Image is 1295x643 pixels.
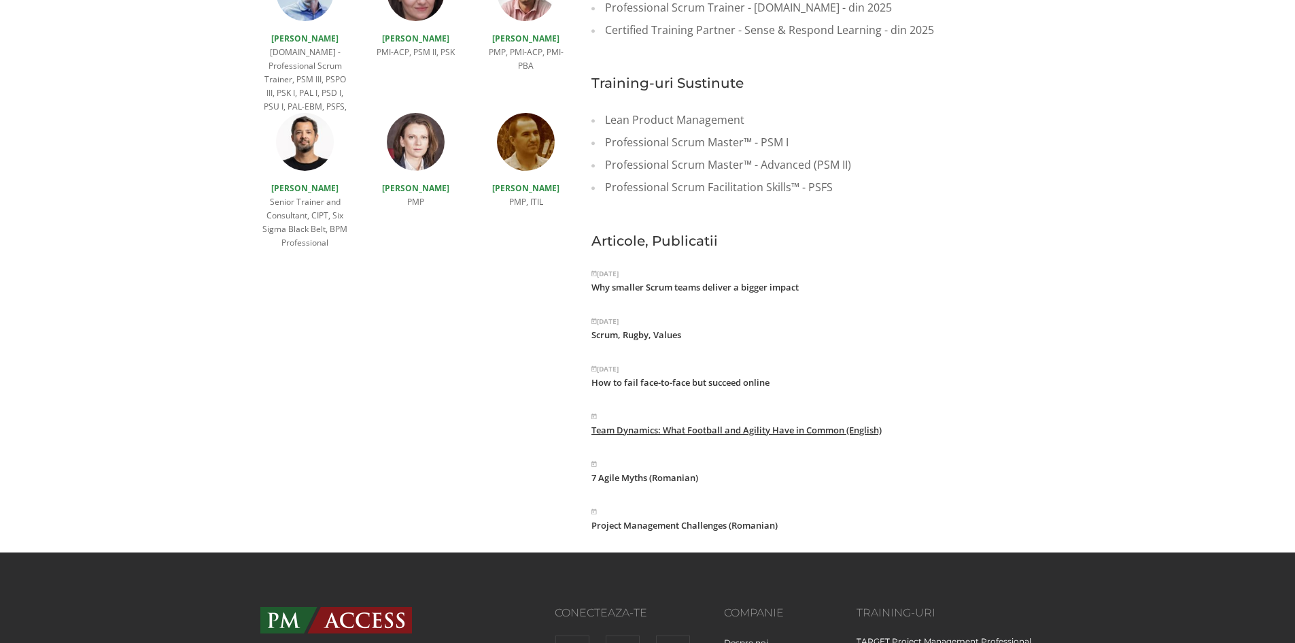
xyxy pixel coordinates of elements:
p: [DOMAIN_NAME] - Professional Scrum Trainer, PSM III, PSPO III, PSK I, PAL I, PSD I, PSU I, PAL-EB... [260,46,350,127]
li: Certified Training Partner - Sense & Respond Learning - din 2025 [591,19,1035,42]
p: [DATE] [591,362,1035,376]
img: PMAccess [260,607,412,633]
a: How to fail face-to-face but succeed online [591,376,770,389]
a: Project Management Challenges (Romanian) [591,519,778,531]
h3: Training-uri [857,607,1035,619]
a: Team Dynamics: What Football and Agility Have in Common (English) [591,424,882,436]
p: PMP [370,195,460,209]
p: PMP, PMI-ACP, PMI-PBA [481,46,570,73]
a: [PERSON_NAME] [382,182,449,194]
a: [PERSON_NAME] [271,182,339,194]
p: PMP, ITIL [481,195,570,209]
p: Senior Trainer and Consultant, CIPT, Six Sigma Black Belt, BPM Professional [260,195,350,250]
a: [PERSON_NAME] [492,182,559,194]
a: Professional Scrum Facilitation Skills™ - PSFS [605,180,833,195]
h3: Conecteaza-te [459,607,647,619]
img: Adina Dinut [387,113,445,171]
p: PMI-ACP, PSM II, PSK [370,46,460,59]
a: [PERSON_NAME] [271,33,339,44]
a: Why smaller Scrum teams deliver a bigger impact [591,281,799,293]
p: Training-uri Sustinute [591,75,1035,92]
a: Professional Scrum Master™ - PSM I [605,135,789,150]
a: [PERSON_NAME] [492,33,559,44]
h3: Companie [724,607,836,619]
p: Articole, Publicatii [591,233,1035,250]
a: Professional Scrum Master™ - Advanced (PSM II) [605,157,851,172]
a: [PERSON_NAME] [382,33,449,44]
p: [DATE] [591,267,1035,280]
img: Liviu Petre [497,113,555,171]
a: Lean Product Management [605,112,744,127]
p: [DATE] [591,314,1035,328]
a: Scrum, Rugby, Values [591,329,681,341]
a: 7 Agile Myths (Romanian) [591,472,698,484]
